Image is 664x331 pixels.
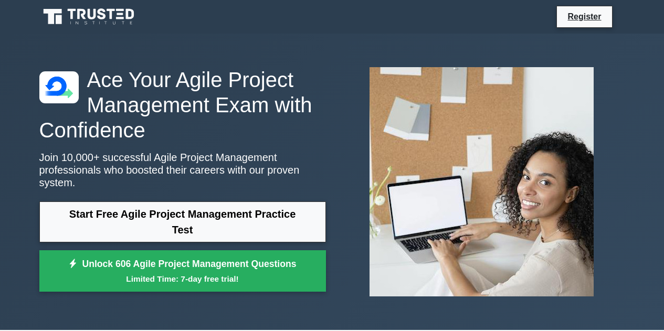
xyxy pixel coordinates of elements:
h1: Ace Your Agile Project Management Exam with Confidence [39,67,326,143]
a: Unlock 606 Agile Project Management QuestionsLimited Time: 7-day free trial! [39,250,326,292]
small: Limited Time: 7-day free trial! [52,273,313,285]
p: Join 10,000+ successful Agile Project Management professionals who boosted their careers with our... [39,151,326,189]
a: Register [561,10,607,23]
a: Start Free Agile Project Management Practice Test [39,201,326,242]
